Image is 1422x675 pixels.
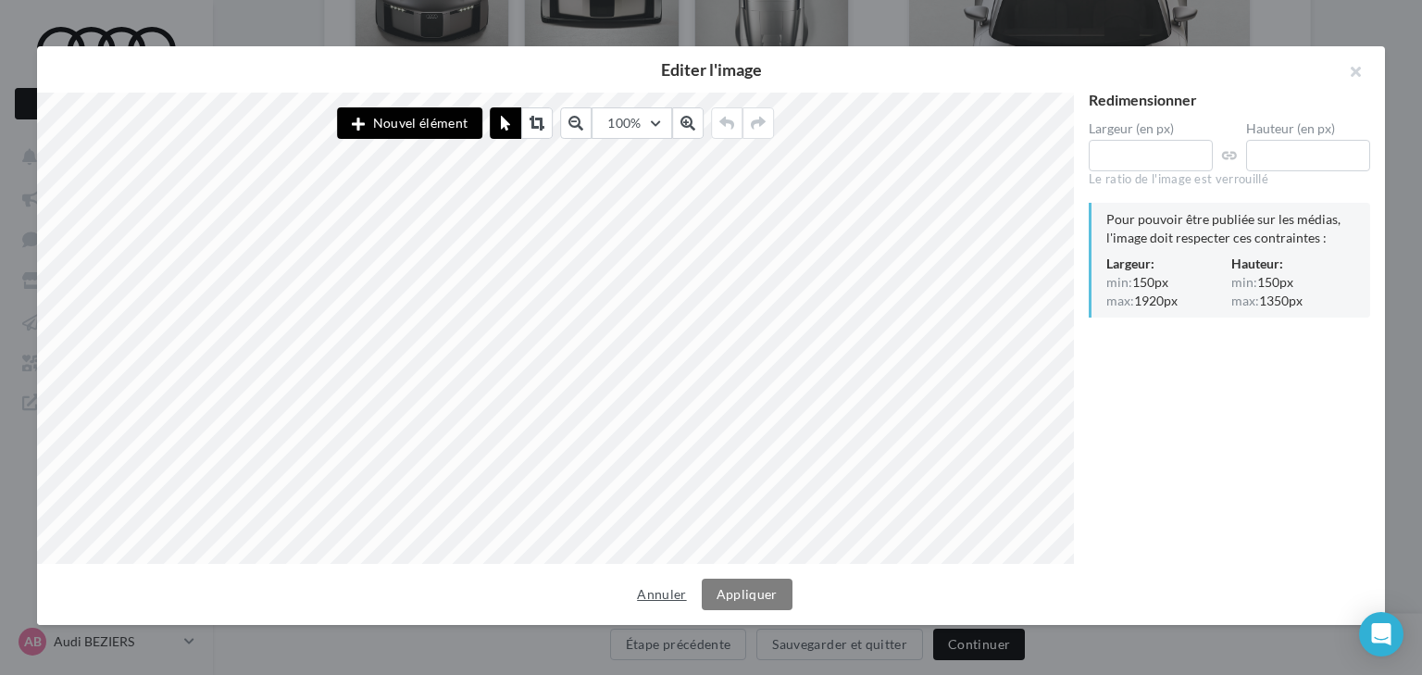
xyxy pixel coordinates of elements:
[1106,273,1231,292] div: 150px
[1089,171,1370,188] div: Le ratio de l'image est verrouillé
[1106,210,1355,247] div: Pour pouvoir être publiée sur les médias, l'image doit respecter ces contraintes :
[1106,276,1132,289] span: min:
[337,107,482,139] button: Nouvel élément
[1231,292,1356,310] div: 1350px
[1231,273,1356,292] div: 150px
[1359,612,1403,656] div: Open Intercom Messenger
[1231,255,1356,273] div: Hauteur:
[1231,276,1257,289] span: min:
[67,61,1355,78] h2: Editer l'image
[1089,93,1370,107] div: Redimensionner
[1106,294,1134,307] span: max:
[1246,122,1370,135] label: Hauteur (en px)
[592,107,671,139] button: 100%
[1106,255,1231,273] div: Largeur:
[630,583,693,606] button: Annuler
[1106,292,1231,310] div: 1920px
[1089,122,1213,135] label: Largeur (en px)
[702,579,792,610] button: Appliquer
[1231,294,1259,307] span: max:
